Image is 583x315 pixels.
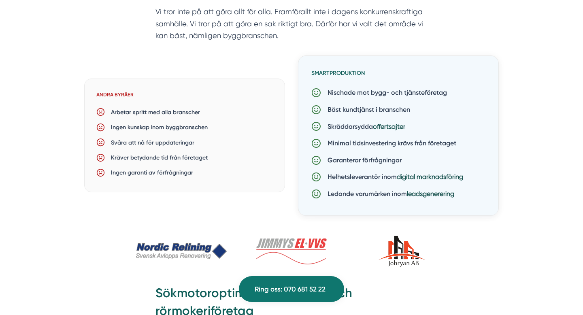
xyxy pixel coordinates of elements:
p: Helhetsleverantör inom [321,172,463,182]
span: Ring oss: 070 681 52 22 [255,284,326,295]
h6: Andra byråer [96,91,273,104]
p: Ledande varumärken inom [321,189,454,199]
img: Jimmys VVS & EL [246,238,337,264]
a: leadsgenerering [407,190,454,198]
p: Arbetar spritt med alla branscher [105,108,200,117]
p: Vi tror inte på att göra allt för alla. Framförallt inte i dagens konkurrenskraftiga samhälle. Vi... [155,6,428,42]
h6: Smartproduktion [311,69,485,84]
p: Kräver betydande tid från företaget [105,153,207,162]
a: offertsajter [373,123,405,130]
p: Skräddarsydda [321,121,405,132]
p: Ingen garanti av förfrågningar [105,168,193,177]
p: Bäst kundtjänst i branschen [321,104,410,115]
p: Ingen kunskap inom byggbranschen [105,123,207,132]
img: Jobryan [356,235,447,268]
p: Nischade mot bygg- och tjänsteföretag [321,87,447,98]
p: Minimal tidsinvestering krävs från företaget [321,138,456,149]
p: Svåra att nå för uppdateringar [105,138,194,147]
img: Nordic Relining [136,243,227,259]
a: digital marknadsföring [397,173,463,181]
a: Ring oss: 070 681 52 22 [239,276,344,302]
p: Garanterar förfrågningar [321,155,402,166]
